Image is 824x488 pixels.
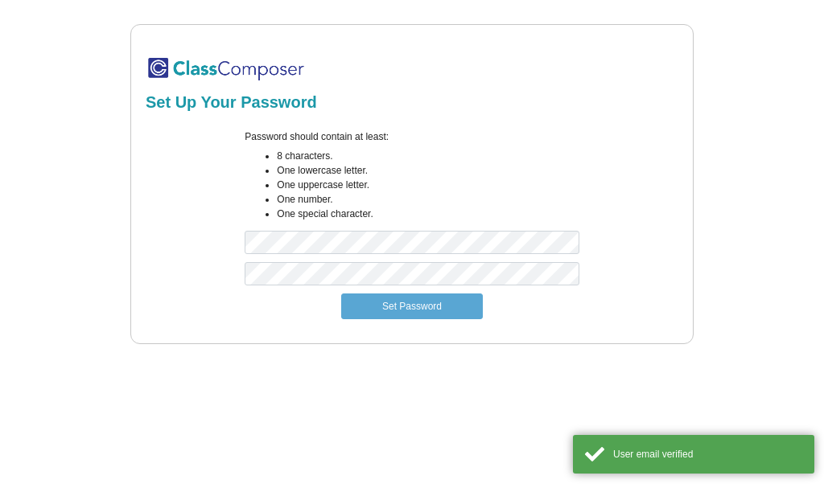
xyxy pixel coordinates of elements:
li: One special character. [277,207,579,221]
li: One uppercase letter. [277,178,579,192]
li: 8 characters. [277,149,579,163]
li: One lowercase letter. [277,163,579,178]
label: Password should contain at least: [245,129,389,144]
div: User email verified [613,447,802,461]
button: Set Password [341,293,483,319]
h2: Set Up Your Password [146,92,678,112]
li: One number. [277,192,579,207]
